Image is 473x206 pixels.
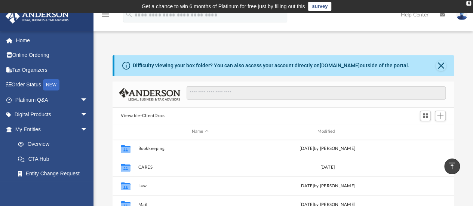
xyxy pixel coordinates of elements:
div: [DATE] [265,164,390,171]
span: arrow_drop_down [80,122,95,137]
button: Switch to Grid View [420,111,431,121]
a: [DOMAIN_NAME] [320,62,360,68]
a: My Entitiesarrow_drop_down [5,122,99,137]
div: id [393,128,445,135]
button: Viewable-ClientDocs [121,113,165,119]
div: Get a chance to win 6 months of Platinum for free just by filling out this [142,2,305,11]
div: Difficulty viewing your box folder? You can also access your account directly on outside of the p... [133,62,409,70]
button: Bookkeeping [138,146,262,151]
a: Overview [10,137,99,152]
i: menu [101,10,110,19]
button: CARES [138,165,262,170]
a: Entity Change Request [10,166,99,181]
a: Online Ordering [5,48,99,63]
img: User Pic [456,9,467,20]
a: vertical_align_top [444,159,460,174]
button: Law [138,184,262,188]
a: menu [101,14,110,19]
a: Order StatusNEW [5,77,99,93]
span: arrow_drop_down [80,107,95,123]
i: search [125,10,133,18]
div: [DATE] by [PERSON_NAME] [265,183,390,190]
button: Close [436,61,446,71]
a: Home [5,33,99,48]
a: survey [308,2,331,11]
input: Search files and folders [187,86,446,100]
a: Platinum Q&Aarrow_drop_down [5,92,99,107]
div: NEW [43,79,59,90]
a: CTA Hub [10,151,99,166]
div: close [466,1,471,6]
a: Tax Organizers [5,62,99,77]
span: arrow_drop_down [80,92,95,108]
div: id [116,128,135,135]
div: Modified [265,128,389,135]
div: Name [138,128,262,135]
i: vertical_align_top [448,162,457,170]
a: Digital Productsarrow_drop_down [5,107,99,122]
button: Add [435,111,446,121]
div: [DATE] by [PERSON_NAME] [265,145,390,152]
img: Anderson Advisors Platinum Portal [3,9,71,24]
